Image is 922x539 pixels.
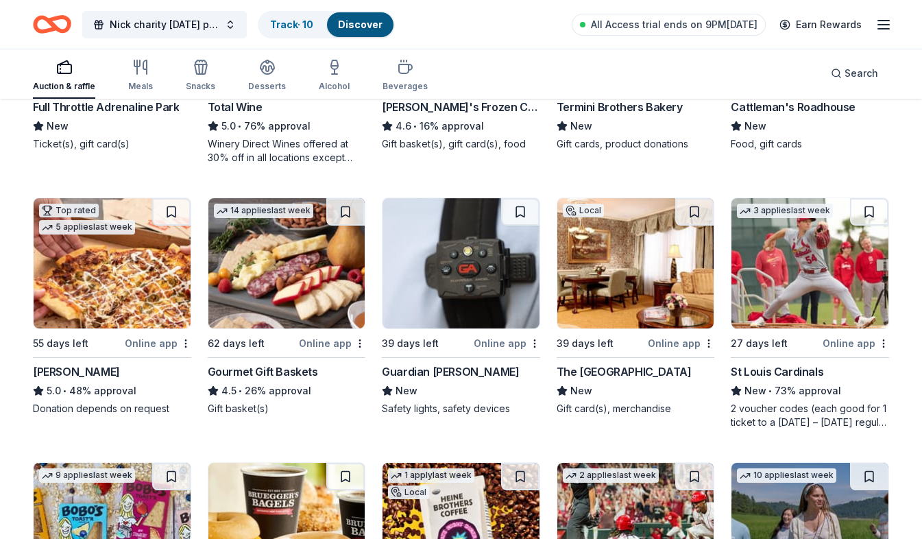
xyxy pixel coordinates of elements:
[396,383,417,399] span: New
[557,198,714,328] img: Image for The Brown Hotel
[382,402,540,416] div: Safety lights, safety devices
[557,363,692,380] div: The [GEOGRAPHIC_DATA]
[382,197,540,416] a: Image for Guardian Angel Device39 days leftOnline appGuardian [PERSON_NAME]NewSafety lights, safe...
[383,81,428,92] div: Beverages
[208,198,365,328] img: Image for Gourmet Gift Baskets
[63,385,66,396] span: •
[39,468,135,483] div: 9 applies last week
[208,402,366,416] div: Gift basket(s)
[382,118,540,134] div: 16% approval
[388,468,474,483] div: 1 apply last week
[820,60,889,87] button: Search
[383,198,539,328] img: Image for Guardian Angel Device
[270,19,313,30] a: Track· 10
[744,383,766,399] span: New
[248,53,286,99] button: Desserts
[39,220,135,235] div: 5 applies last week
[769,385,773,396] span: •
[208,335,265,352] div: 62 days left
[591,16,757,33] span: All Access trial ends on 9PM[DATE]
[33,81,95,92] div: Auction & raffle
[208,137,366,165] div: Winery Direct Wines offered at 30% off in all locations except [GEOGRAPHIC_DATA], [GEOGRAPHIC_DAT...
[39,204,99,217] div: Top rated
[128,53,153,99] button: Meals
[570,118,592,134] span: New
[33,99,179,115] div: Full Throttle Adrenaline Park
[128,81,153,92] div: Meals
[382,99,540,115] div: [PERSON_NAME]'s Frozen Custard & Steakburgers
[557,137,715,151] div: Gift cards, product donations
[208,197,366,416] a: Image for Gourmet Gift Baskets14 applieslast week62 days leftOnline appGourmet Gift Baskets4.5•26...
[648,335,714,352] div: Online app
[33,197,191,416] a: Image for Casey'sTop rated5 applieslast week55 days leftOnline app[PERSON_NAME]5.0•48% approvalDo...
[238,121,241,132] span: •
[221,118,236,134] span: 5.0
[319,81,350,92] div: Alcohol
[388,486,429,499] div: Local
[731,198,888,328] img: Image for St Louis Cardinals
[239,385,242,396] span: •
[47,383,61,399] span: 5.0
[33,53,95,99] button: Auction & raffle
[47,118,69,134] span: New
[737,468,836,483] div: 10 applies last week
[125,335,191,352] div: Online app
[731,197,889,429] a: Image for St Louis Cardinals3 applieslast week27 days leftOnline appSt Louis CardinalsNew•73% app...
[744,118,766,134] span: New
[396,118,411,134] span: 4.6
[557,402,715,416] div: Gift card(s), merchandise
[33,383,191,399] div: 48% approval
[731,137,889,151] div: Food, gift cards
[110,16,219,33] span: Nick charity [DATE] party
[382,137,540,151] div: Gift basket(s), gift card(s), food
[474,335,540,352] div: Online app
[382,335,439,352] div: 39 days left
[414,121,417,132] span: •
[258,11,395,38] button: Track· 10Discover
[82,11,247,38] button: Nick charity [DATE] party
[186,53,215,99] button: Snacks
[563,204,604,217] div: Local
[563,468,659,483] div: 2 applies last week
[33,335,88,352] div: 55 days left
[382,363,519,380] div: Guardian [PERSON_NAME]
[572,14,766,36] a: All Access trial ends on 9PM[DATE]
[299,335,365,352] div: Online app
[731,383,889,399] div: 73% approval
[33,402,191,416] div: Donation depends on request
[221,383,236,399] span: 4.5
[34,198,191,328] img: Image for Casey's
[338,19,383,30] a: Discover
[845,65,878,82] span: Search
[737,204,833,218] div: 3 applies last week
[186,81,215,92] div: Snacks
[214,204,313,218] div: 14 applies last week
[248,81,286,92] div: Desserts
[771,12,870,37] a: Earn Rewards
[208,363,318,380] div: Gourmet Gift Baskets
[319,53,350,99] button: Alcohol
[208,118,366,134] div: 76% approval
[570,383,592,399] span: New
[823,335,889,352] div: Online app
[731,99,856,115] div: Cattleman's Roadhouse
[731,363,823,380] div: St Louis Cardinals
[33,363,120,380] div: [PERSON_NAME]
[557,197,715,416] a: Image for The Brown HotelLocal39 days leftOnline appThe [GEOGRAPHIC_DATA]NewGift card(s), merchan...
[557,335,614,352] div: 39 days left
[557,99,683,115] div: Termini Brothers Bakery
[383,53,428,99] button: Beverages
[731,335,788,352] div: 27 days left
[208,99,263,115] div: Total Wine
[731,402,889,429] div: 2 voucher codes (each good for 1 ticket to a [DATE] – [DATE] regular season Cardinals game)
[33,137,191,151] div: Ticket(s), gift card(s)
[33,8,71,40] a: Home
[208,383,366,399] div: 26% approval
